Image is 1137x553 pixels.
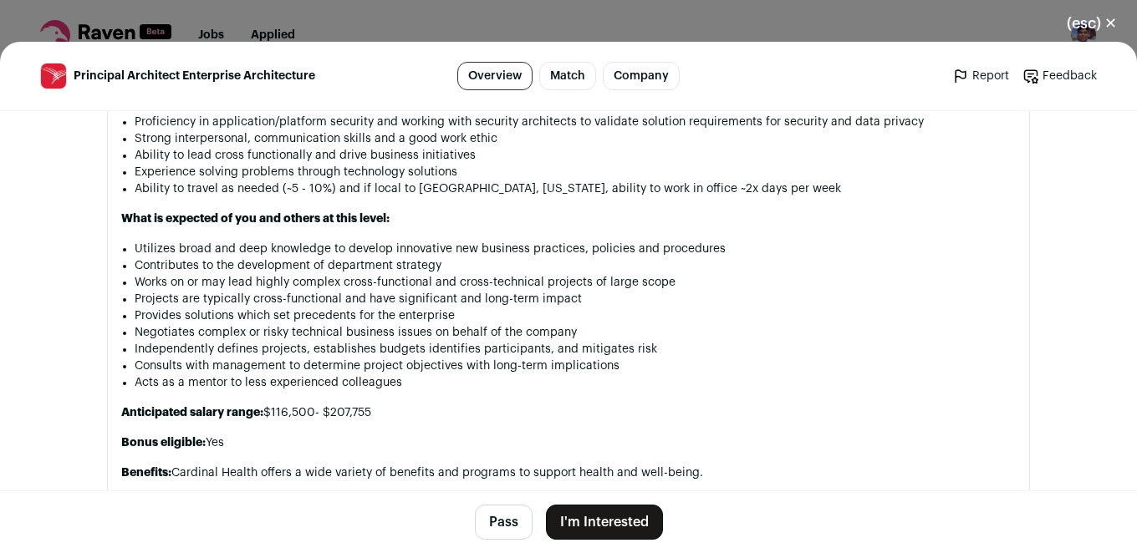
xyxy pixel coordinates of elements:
[1022,68,1097,84] a: Feedback
[121,434,1016,451] p: Yes
[74,68,315,84] span: Principal Architect Enterprise Architecture
[135,130,1016,147] li: Strong interpersonal, communication skills and a good work ethic
[121,213,390,225] strong: What is expected of you and others at this level:
[135,164,1016,180] li: Experience solving problems through technology solutions
[135,374,1016,391] li: Acts as a mentor to less experienced colleagues
[135,114,1016,130] li: Proficiency in application/platform security and working with security architects to validate sol...
[41,63,66,89] img: e4b85f1b37cf7bfa9a8ab1ac369d9bd0c00a1a1269e361cbc74ab133a1268766.jpg
[121,404,1016,421] p: $116,500- $207,755
[135,324,1016,341] li: Negotiates complex or risky technical business issues on behalf of the company
[475,505,533,540] button: Pass
[135,147,1016,164] li: Ability to lead cross functionally and drive business initiatives
[952,68,1009,84] a: Report
[457,62,533,90] a: Overview
[1047,5,1137,42] button: Close modal
[121,464,1016,481] p: Cardinal Health offers a wide variety of benefits and programs to support health and well-being.
[603,62,680,90] a: Company
[135,307,1016,324] li: Provides solutions which set precedents for the enterprise
[546,505,663,540] button: I'm Interested
[135,257,1016,274] li: Contributes to the development of department strategy
[135,291,1016,307] li: Projects are typically cross-functional and have significant and long-term impact
[121,467,171,479] strong: Benefits:
[135,180,1016,197] li: Ability to travel as needed (~5 - 10%) and if local to [GEOGRAPHIC_DATA], [US_STATE], ability to ...
[121,437,206,449] strong: Bonus eligible:
[135,274,1016,291] li: Works on or may lead highly complex cross-functional and cross-technical projects of large scope
[135,341,1016,358] li: Independently defines projects, establishes budgets identifies participants, and mitigates risk
[121,407,263,419] strong: Anticipated salary range:
[135,241,1016,257] li: Utilizes broad and deep knowledge to develop innovative new business practices, policies and proc...
[135,358,1016,374] li: Consults with management to determine project objectives with long-term implications
[539,62,596,90] a: Match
